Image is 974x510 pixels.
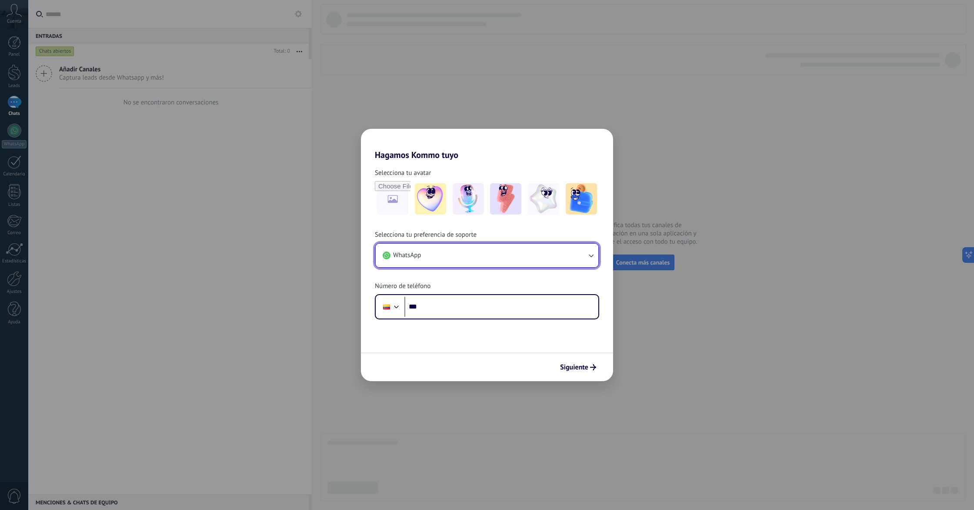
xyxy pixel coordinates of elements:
div: Colombia: + 57 [378,298,395,316]
button: WhatsApp [376,244,598,267]
img: -5.jpeg [566,183,597,215]
span: Selecciona tu avatar [375,169,431,178]
img: -2.jpeg [453,183,484,215]
img: -3.jpeg [490,183,521,215]
img: -1.jpeg [415,183,446,215]
h2: Hagamos Kommo tuyo [361,129,613,160]
span: Siguiente [560,364,588,370]
img: -4.jpeg [528,183,559,215]
span: Selecciona tu preferencia de soporte [375,231,477,239]
span: Número de teléfono [375,282,430,291]
button: Siguiente [556,360,600,375]
span: WhatsApp [393,251,421,260]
